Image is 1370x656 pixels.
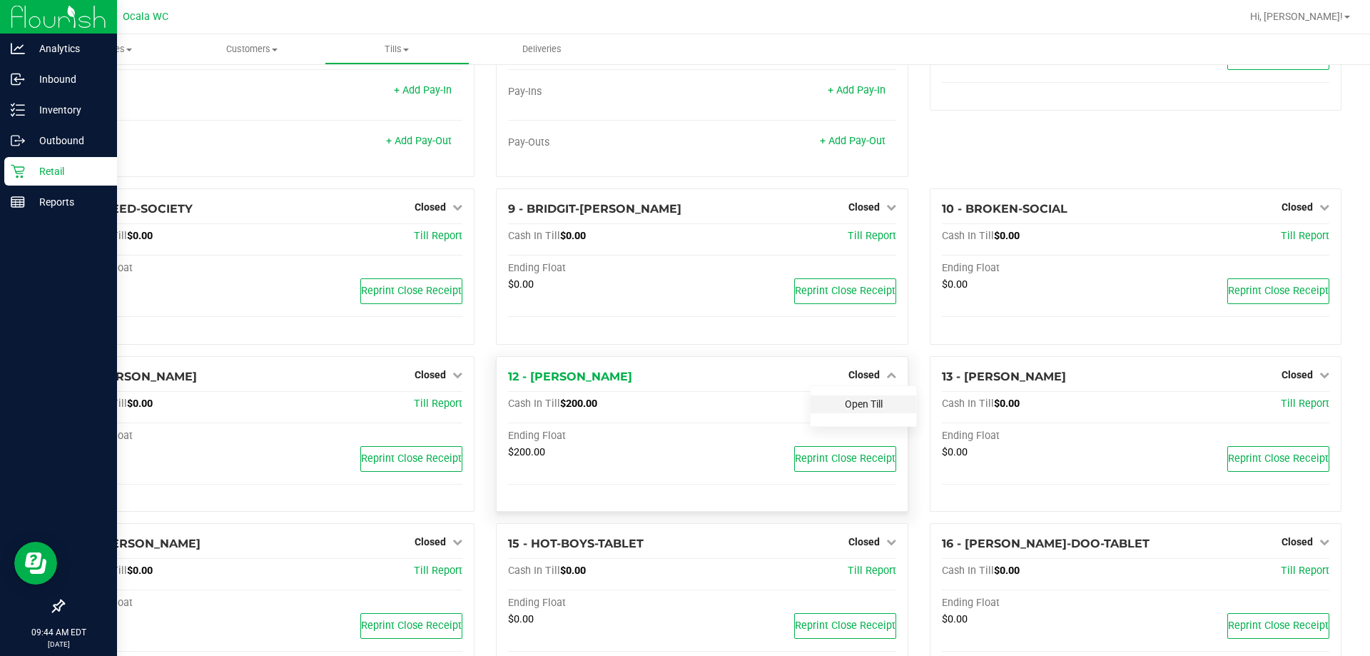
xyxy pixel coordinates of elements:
span: $0.00 [994,230,1020,242]
a: Deliveries [470,34,614,64]
a: + Add Pay-In [394,84,452,96]
div: Ending Float [508,262,702,275]
span: Closed [415,201,446,213]
div: Ending Float [508,597,702,610]
span: $0.00 [560,565,586,577]
button: Reprint Close Receipt [1227,613,1329,639]
a: Till Report [848,565,896,577]
span: Closed [848,201,880,213]
span: $0.00 [508,278,534,291]
span: Reprint Close Receipt [361,620,462,632]
span: $200.00 [508,446,545,458]
span: Closed [848,369,880,380]
p: Retail [25,163,111,180]
span: $0.00 [127,398,153,410]
span: $0.00 [560,230,586,242]
inline-svg: Retail [11,164,25,178]
span: Cash In Till [942,398,994,410]
div: Ending Float [75,430,269,443]
span: $0.00 [994,565,1020,577]
button: Reprint Close Receipt [360,613,462,639]
span: Closed [415,369,446,380]
span: Reprint Close Receipt [1228,620,1329,632]
p: Outbound [25,132,111,149]
span: Closed [848,536,880,547]
span: $0.00 [942,613,968,625]
span: Cash In Till [942,230,994,242]
div: Ending Float [942,430,1136,443]
span: Reprint Close Receipt [795,285,895,297]
span: Cash In Till [508,230,560,242]
span: Cash In Till [508,398,560,410]
inline-svg: Analytics [11,41,25,56]
span: 10 - BROKEN-SOCIAL [942,202,1067,216]
a: Till Report [414,398,462,410]
span: Hi, [PERSON_NAME]! [1250,11,1343,22]
span: Closed [415,536,446,547]
span: Closed [1282,536,1313,547]
span: Closed [1282,369,1313,380]
div: Pay-Outs [508,136,702,149]
span: 9 - BRIDGIT-[PERSON_NAME] [508,202,681,216]
a: Till Report [1281,398,1329,410]
a: Till Report [848,230,896,242]
span: 14 - [PERSON_NAME] [75,537,201,550]
span: $0.00 [942,278,968,291]
span: Reprint Close Receipt [361,453,462,465]
inline-svg: Outbound [11,133,25,148]
a: Till Report [414,565,462,577]
div: Ending Float [75,262,269,275]
iframe: Resource center [14,542,57,585]
p: 09:44 AM EDT [6,626,111,639]
span: Reprint Close Receipt [1228,285,1329,297]
button: Reprint Close Receipt [360,278,462,304]
a: + Add Pay-In [828,84,886,96]
button: Reprint Close Receipt [360,446,462,472]
span: Closed [1282,201,1313,213]
button: Reprint Close Receipt [1227,446,1329,472]
a: Customers [179,34,324,64]
a: Till Report [1281,565,1329,577]
span: $0.00 [994,398,1020,410]
a: + Add Pay-Out [386,135,452,147]
span: $0.00 [127,565,153,577]
inline-svg: Inbound [11,72,25,86]
span: Ocala WC [123,11,168,23]
p: Reports [25,193,111,211]
span: Deliveries [503,43,581,56]
span: Reprint Close Receipt [795,620,895,632]
span: 13 - [PERSON_NAME] [942,370,1066,383]
span: Reprint Close Receipt [795,453,895,465]
span: Cash In Till [942,565,994,577]
button: Reprint Close Receipt [1227,278,1329,304]
span: Reprint Close Receipt [1228,453,1329,465]
span: 12 - [PERSON_NAME] [508,370,632,383]
p: [DATE] [6,639,111,650]
span: $0.00 [942,446,968,458]
button: Reprint Close Receipt [794,613,896,639]
a: Till Report [414,230,462,242]
inline-svg: Reports [11,195,25,209]
span: $0.00 [508,613,534,625]
p: Inventory [25,101,111,118]
div: Pay-Ins [75,86,269,99]
a: Till Report [1281,230,1329,242]
span: $200.00 [560,398,597,410]
inline-svg: Inventory [11,103,25,117]
span: 11 - [PERSON_NAME] [75,370,197,383]
span: Customers [180,43,323,56]
span: $0.00 [127,230,153,242]
button: Reprint Close Receipt [794,446,896,472]
span: 15 - HOT-BOYS-TABLET [508,537,644,550]
span: Cash In Till [508,565,560,577]
span: 8 - BREED-SOCIETY [75,202,193,216]
div: Ending Float [942,262,1136,275]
